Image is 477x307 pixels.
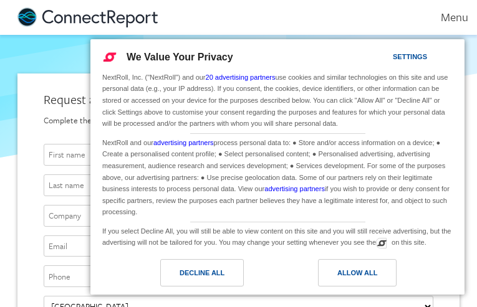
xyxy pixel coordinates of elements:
[393,50,427,64] div: Settings
[98,259,277,293] a: Decline All
[100,134,455,219] div: NextRoll and our process personal data to: ● Store and/or access information on a device; ● Creat...
[337,266,377,280] div: Allow All
[277,259,457,293] a: Allow All
[371,47,401,70] a: Settings
[44,91,433,108] div: Request a
[100,222,455,250] div: If you select Decline All, you will still be able to view content on this site and you will still...
[44,144,433,166] input: First name
[206,73,276,81] a: 20 advertising partners
[44,205,433,227] input: Company
[180,266,224,280] div: Decline All
[44,235,433,257] input: Email
[424,10,468,24] div: Menu
[44,174,433,196] input: Last name
[153,139,214,146] a: advertising partners
[44,115,433,126] div: Complete the form below and someone from our team will be in touch shortly
[264,185,325,192] a: advertising partners
[100,70,455,131] div: NextRoll, Inc. ("NextRoll") and our use cookies and similar technologies on this site and use per...
[44,265,433,287] input: Phone
[127,52,233,62] span: We Value Your Privacy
